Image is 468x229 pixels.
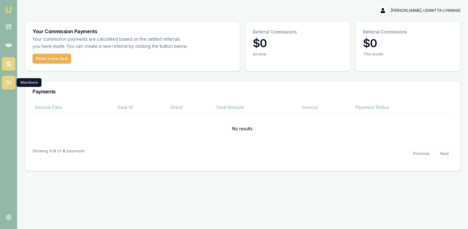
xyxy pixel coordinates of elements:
[32,54,71,64] button: Refer a new deal
[302,104,350,110] div: Invoice
[363,29,453,35] p: Referral Commissions
[5,6,12,14] img: emu-icon-u.png
[391,8,461,13] span: [PERSON_NAME], USWATTA LIYANAGE
[32,36,191,50] p: Your commission payments are calculated based on the settled referrals you have made. You can cre...
[170,104,210,110] div: Client
[355,104,451,110] div: Payment Status
[118,104,165,110] div: Deal ID
[35,104,113,110] div: Invoice Date
[253,52,343,57] div: All time
[32,89,453,94] h3: Payments
[32,149,85,159] div: Showing of payments
[363,52,453,57] div: This month
[253,37,343,49] h3: $0
[50,149,56,159] strong: 1 - 0
[363,37,453,49] h3: $0
[253,29,343,35] p: Referral Commissions
[32,29,232,34] h3: Your Commission Payments
[63,149,65,159] strong: 0
[32,114,453,144] td: No results.
[215,104,297,110] div: Total Amount
[17,78,42,87] div: Members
